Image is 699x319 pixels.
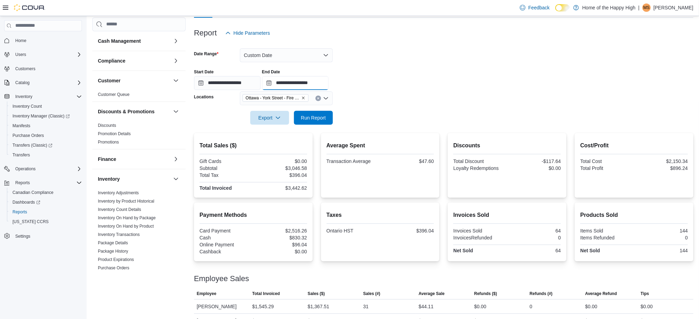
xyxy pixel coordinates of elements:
[246,95,300,101] span: Ottawa - York Street - Fire & Flower
[98,240,128,245] a: Package Details
[255,242,307,247] div: $96.04
[98,265,129,271] span: Purchase Orders
[15,166,36,172] span: Operations
[15,234,30,239] span: Settings
[327,141,434,150] h2: Average Spent
[98,92,129,97] span: Customer Queue
[508,158,561,164] div: -$117.64
[262,69,280,75] label: End Date
[194,94,214,100] label: Locations
[98,207,141,212] a: Inventory Count Details
[255,158,307,164] div: $0.00
[7,140,85,150] a: Transfers (Classic)
[15,66,35,72] span: Customers
[10,102,45,111] a: Inventory Count
[642,3,651,12] div: Matthew Sheculski
[635,248,688,253] div: 144
[10,122,82,130] span: Manifests
[1,178,85,188] button: Reports
[10,151,33,159] a: Transfers
[12,179,33,187] button: Reports
[7,101,85,111] button: Inventory Count
[555,4,570,11] input: Dark Mode
[327,228,379,234] div: Ontario HST
[10,218,82,226] span: Washington CCRS
[98,140,119,145] a: Promotions
[580,165,633,171] div: Total Profit
[15,38,26,43] span: Home
[98,257,134,262] span: Product Expirations
[1,50,85,59] button: Users
[12,231,82,240] span: Settings
[327,211,434,219] h2: Taxes
[1,78,85,88] button: Catalog
[580,211,688,219] h2: Products Sold
[294,111,333,125] button: Run Report
[98,249,128,254] a: Package History
[7,150,85,160] button: Transfers
[255,165,307,171] div: $3,046.58
[308,302,329,311] div: $1,367.51
[98,156,170,163] button: Finance
[12,165,39,173] button: Operations
[200,185,232,191] strong: Total Invoiced
[243,94,309,102] span: Ottawa - York Street - Fire & Flower
[10,141,55,149] a: Transfers (Classic)
[12,133,44,138] span: Purchase Orders
[98,248,128,254] span: Package History
[200,165,252,171] div: Subtotal
[255,235,307,240] div: $830.32
[1,231,85,241] button: Settings
[12,179,82,187] span: Reports
[315,96,321,101] button: Clear input
[453,248,473,253] strong: Net Sold
[172,155,180,163] button: Finance
[635,158,688,164] div: $2,150.34
[7,188,85,197] button: Canadian Compliance
[92,121,186,149] div: Discounts & Promotions
[453,158,506,164] div: Total Discount
[363,291,380,296] span: Sales (#)
[12,190,53,195] span: Canadian Compliance
[585,302,597,311] div: $0.00
[98,198,154,204] span: Inventory by Product Historical
[323,96,329,101] button: Open list of options
[528,4,549,11] span: Feedback
[98,224,154,229] a: Inventory On Hand by Product
[12,92,35,101] button: Inventory
[12,64,82,73] span: Customers
[582,3,635,12] p: Home of the Happy High
[92,189,186,292] div: Inventory
[194,76,261,90] input: Press the down key to open a popover containing a calendar.
[194,300,250,313] div: [PERSON_NAME]
[474,291,497,296] span: Refunds ($)
[194,69,214,75] label: Start Date
[580,158,633,164] div: Total Cost
[255,172,307,178] div: $396.04
[10,198,43,206] a: Dashboards
[12,199,40,205] span: Dashboards
[98,265,129,270] a: Purchase Orders
[252,302,274,311] div: $1,545.29
[172,76,180,85] button: Customer
[1,35,85,46] button: Home
[200,172,252,178] div: Total Tax
[98,38,170,44] button: Cash Management
[419,302,433,311] div: $44.11
[308,291,325,296] span: Sales ($)
[7,111,85,121] a: Inventory Manager (Classic)
[200,235,252,240] div: Cash
[12,152,30,158] span: Transfers
[12,50,29,59] button: Users
[98,223,154,229] span: Inventory On Hand by Product
[254,111,285,125] span: Export
[200,228,252,234] div: Card Payment
[15,94,32,99] span: Inventory
[98,190,139,196] span: Inventory Adjustments
[255,249,307,254] div: $0.00
[98,57,170,64] button: Compliance
[7,207,85,217] button: Reports
[530,291,553,296] span: Refunds (#)
[240,48,333,62] button: Custom Date
[301,96,305,100] button: Remove Ottawa - York Street - Fire & Flower from selection in this group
